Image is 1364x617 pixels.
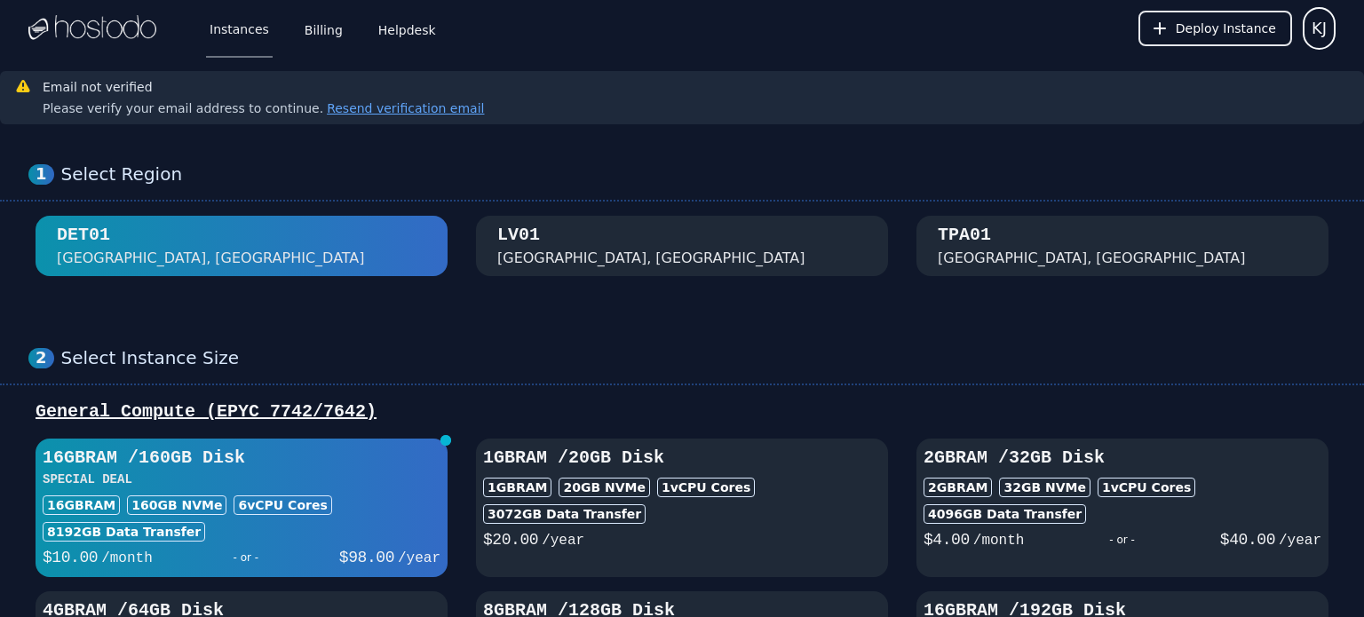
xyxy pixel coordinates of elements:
[57,248,365,269] div: [GEOGRAPHIC_DATA], [GEOGRAPHIC_DATA]
[1024,527,1219,552] div: - or -
[1279,533,1321,549] span: /year
[43,549,98,566] span: $ 10.00
[43,471,440,488] h3: SPECIAL DEAL
[43,446,440,471] h3: 16GB RAM / 160 GB Disk
[497,248,805,269] div: [GEOGRAPHIC_DATA], [GEOGRAPHIC_DATA]
[924,531,970,549] span: $ 4.00
[1312,16,1327,41] span: KJ
[938,223,991,248] div: TPA01
[339,549,394,566] span: $ 98.00
[1176,20,1276,37] span: Deploy Instance
[43,495,120,515] div: 16GB RAM
[36,439,448,577] button: 16GBRAM /160GB DiskSPECIAL DEAL16GBRAM160GB NVMe6vCPU Cores8192GB Data Transfer$10.00/month- or -...
[1098,478,1195,497] div: 1 vCPU Cores
[43,78,484,96] h3: Email not verified
[657,478,755,497] div: 1 vCPU Cores
[973,533,1025,549] span: /month
[476,439,888,577] button: 1GBRAM /20GB Disk1GBRAM20GB NVMe1vCPU Cores3072GB Data Transfer$20.00/year
[43,522,205,542] div: 8192 GB Data Transfer
[43,99,484,117] div: Please verify your email address to continue.
[28,399,1336,424] div: General Compute (EPYC 7742/7642)
[916,216,1328,276] button: TPA01 [GEOGRAPHIC_DATA], [GEOGRAPHIC_DATA]
[476,216,888,276] button: LV01 [GEOGRAPHIC_DATA], [GEOGRAPHIC_DATA]
[559,478,650,497] div: 20 GB NVMe
[153,545,339,570] div: - or -
[36,216,448,276] button: DET01 [GEOGRAPHIC_DATA], [GEOGRAPHIC_DATA]
[61,347,1336,369] div: Select Instance Size
[101,550,153,566] span: /month
[57,223,110,248] div: DET01
[483,531,538,549] span: $ 20.00
[61,163,1336,186] div: Select Region
[483,504,646,524] div: 3072 GB Data Transfer
[127,495,226,515] div: 160 GB NVMe
[924,504,1086,524] div: 4096 GB Data Transfer
[28,164,54,185] div: 1
[234,495,331,515] div: 6 vCPU Cores
[542,533,584,549] span: /year
[938,248,1246,269] div: [GEOGRAPHIC_DATA], [GEOGRAPHIC_DATA]
[483,478,551,497] div: 1GB RAM
[28,15,156,42] img: Logo
[1138,11,1292,46] button: Deploy Instance
[28,348,54,368] div: 2
[924,478,992,497] div: 2GB RAM
[1220,531,1275,549] span: $ 40.00
[398,550,440,566] span: /year
[497,223,540,248] div: LV01
[999,478,1090,497] div: 32 GB NVMe
[323,99,484,117] button: Resend verification email
[1303,7,1336,50] button: User menu
[483,446,881,471] h3: 1GB RAM / 20 GB Disk
[924,446,1321,471] h3: 2GB RAM / 32 GB Disk
[916,439,1328,577] button: 2GBRAM /32GB Disk2GBRAM32GB NVMe1vCPU Cores4096GB Data Transfer$4.00/month- or -$40.00/year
